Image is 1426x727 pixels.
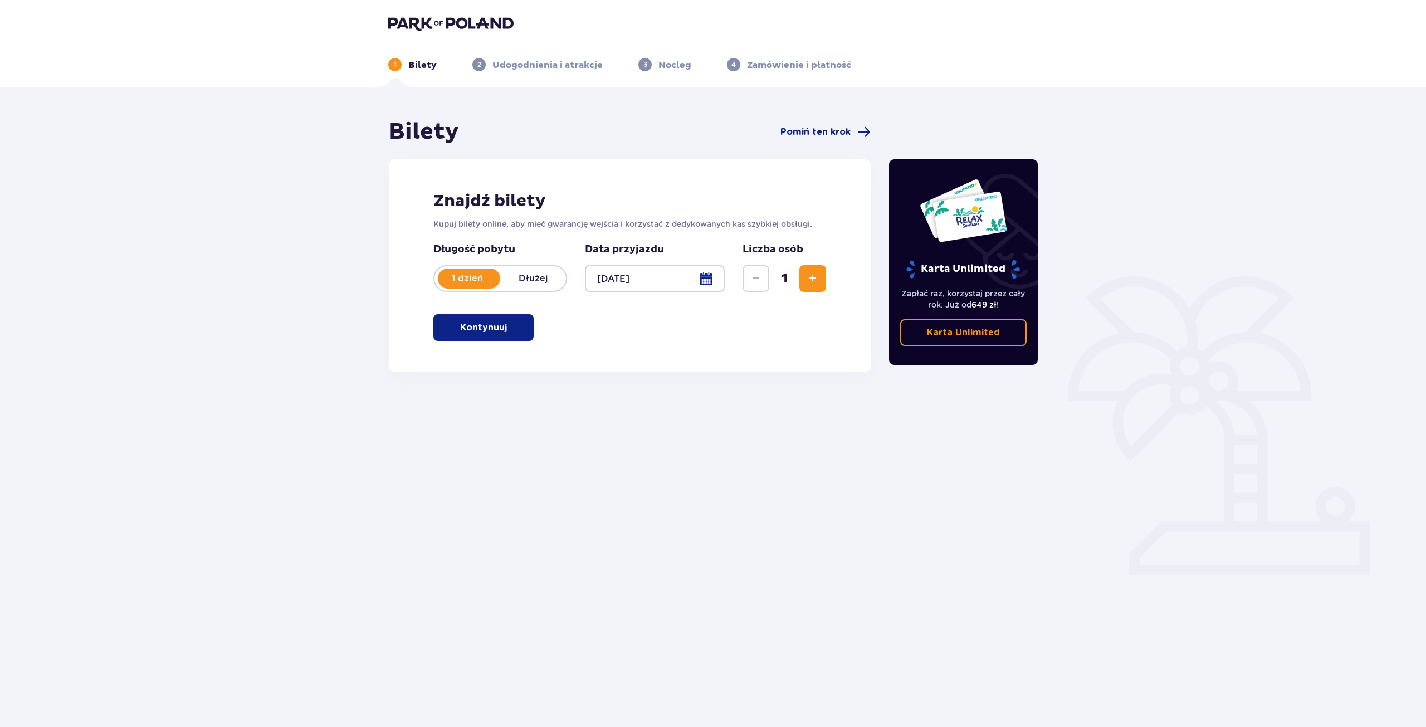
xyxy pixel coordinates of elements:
[585,243,664,256] p: Data przyjazdu
[905,260,1021,279] p: Karta Unlimited
[658,59,691,71] p: Nocleg
[727,58,851,71] div: 4Zamówienie i płatność
[747,59,851,71] p: Zamówienie i płatność
[433,191,826,212] h2: Znajdź bilety
[388,16,514,31] img: Park of Poland logo
[500,272,566,285] p: Dłużej
[743,265,769,292] button: Zmniejsz
[389,118,459,146] h1: Bilety
[780,126,851,138] span: Pomiń ten krok
[408,59,437,71] p: Bilety
[927,326,1000,339] p: Karta Unlimited
[477,60,481,70] p: 2
[460,321,507,334] p: Kontynuuj
[799,265,826,292] button: Zwiększ
[433,314,534,341] button: Kontynuuj
[731,60,736,70] p: 4
[771,270,797,287] span: 1
[780,125,871,139] a: Pomiń ten krok
[433,218,826,230] p: Kupuj bilety online, aby mieć gwarancję wejścia i korzystać z dedykowanych kas szybkiej obsługi.
[643,60,647,70] p: 3
[743,243,803,256] p: Liczba osób
[971,300,997,309] span: 649 zł
[919,178,1008,243] img: Dwie karty całoroczne do Suntago z napisem 'UNLIMITED RELAX', na białym tle z tropikalnymi liśćmi...
[638,58,691,71] div: 3Nocleg
[394,60,397,70] p: 1
[472,58,603,71] div: 2Udogodnienia i atrakcje
[900,319,1027,346] a: Karta Unlimited
[434,272,500,285] p: 1 dzień
[900,288,1027,310] p: Zapłać raz, korzystaj przez cały rok. Już od !
[388,58,437,71] div: 1Bilety
[492,59,603,71] p: Udogodnienia i atrakcje
[433,243,567,256] p: Długość pobytu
